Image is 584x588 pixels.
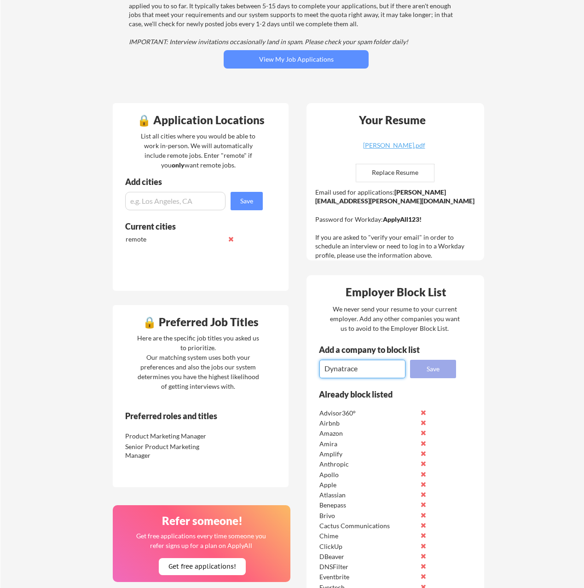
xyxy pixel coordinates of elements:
div: Cactus Communications [319,521,416,530]
div: Add cities [125,178,265,186]
div: Get free applications every time someone you refer signs up for a plan on ApplyAll [135,531,266,550]
div: Advisor360° [319,409,416,418]
button: View My Job Applications [224,50,369,69]
div: Preferred roles and titles [125,412,250,420]
div: Refer someone! [116,515,288,526]
div: Chime [319,531,416,541]
div: Eventbrite [319,572,416,582]
div: Benepass [319,501,416,510]
div: We never send your resume to your current employer. Add any other companies you want us to avoid ... [329,304,460,333]
div: Amazon [319,429,416,438]
div: Senior Product Marketing Manager [125,442,222,460]
div: Atlassian [319,490,416,500]
div: Already block listed [319,390,444,398]
strong: only [172,161,185,169]
div: DBeaver [319,552,416,561]
div: List all cities where you would be able to work in-person. We will automatically include remote j... [135,131,261,170]
input: e.g. Los Angeles, CA [125,192,226,210]
button: Get free applications! [159,558,246,575]
div: remote [126,235,223,244]
div: [PERSON_NAME].pdf [339,142,449,149]
div: Your Resume [347,115,438,126]
div: Employer Block List [310,287,481,298]
div: 🔒 Application Locations [115,115,286,126]
div: Apollo [319,470,416,479]
div: Anthropic [319,460,416,469]
div: Amplify [319,450,416,459]
strong: ApplyAll123! [383,215,422,223]
div: Add a company to block list [319,346,434,354]
div: Airbnb [319,419,416,428]
div: Product Marketing Manager [125,432,222,441]
div: Current cities [125,222,253,231]
button: Save [410,360,456,378]
div: Apple [319,480,416,490]
div: ClickUp [319,542,416,551]
a: [PERSON_NAME].pdf [339,142,449,156]
strong: [PERSON_NAME][EMAIL_ADDRESS][PERSON_NAME][DOMAIN_NAME] [315,188,474,205]
div: Here are the specific job titles you asked us to prioritize. Our matching system uses both your p... [135,333,261,391]
div: 🔒 Preferred Job Titles [115,317,286,328]
button: Save [231,192,263,210]
div: Amira [319,439,416,449]
em: IMPORTANT: Interview invitations occasionally land in spam. Please check your spam folder daily! [129,38,408,46]
div: Brivo [319,511,416,520]
div: DNSFilter [319,562,416,571]
div: Email used for applications: Password for Workday: If you are asked to "verify your email" in ord... [315,188,478,260]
